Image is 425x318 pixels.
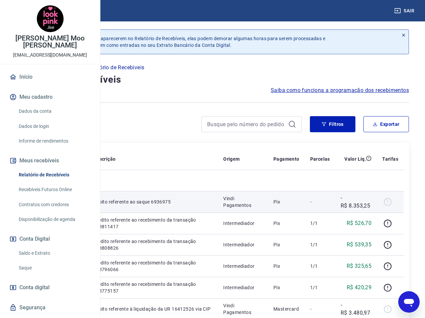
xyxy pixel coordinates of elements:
[8,300,92,315] a: Segurança
[223,302,263,316] p: Vindi Pagamentos
[16,134,92,148] a: Informe de rendimentos
[393,5,417,17] button: Sair
[341,301,371,317] p: -R$ 3.480,97
[310,198,330,205] p: -
[347,241,372,249] p: R$ 539,35
[223,156,240,162] p: Origem
[16,183,92,196] a: Recebíveis Futuros Online
[16,246,92,260] a: Saldo e Extrato
[310,306,330,312] p: -
[341,194,371,210] p: -R$ 8.353,25
[16,73,409,86] h4: Relatório de Recebíveis
[36,35,325,49] p: Após o envio das liquidações aparecerem no Relatório de Recebíveis, elas podem demorar algumas ho...
[273,220,300,227] p: Pix
[19,283,50,292] span: Conta digital
[93,259,212,273] p: Crédito referente ao recebimento da transação 228796066
[16,198,92,212] a: Contratos com credores
[93,238,212,251] p: Crédito referente ao recebimento da transação 228808826
[16,213,92,226] a: Disponibilização de agenda
[271,86,409,94] a: Saiba como funciona a programação dos recebimentos
[16,168,92,182] a: Relatório de Recebíveis
[16,104,92,118] a: Dados da conta
[8,153,92,168] button: Meus recebíveis
[382,156,398,162] p: Tarifas
[8,70,92,84] a: Início
[347,219,372,227] p: R$ 526,70
[310,241,330,248] p: 1/1
[16,261,92,275] a: Saque
[223,284,263,291] p: Intermediador
[273,156,300,162] p: Pagamento
[363,116,409,132] button: Exportar
[273,284,300,291] p: Pix
[310,284,330,291] p: 1/1
[8,90,92,104] button: Meu cadastro
[223,220,263,227] p: Intermediador
[37,5,64,32] img: f5e2b5f2-de41-4e9a-a4e6-a6c2332be871.jpeg
[223,241,263,248] p: Intermediador
[344,156,366,162] p: Valor Líq.
[310,220,330,227] p: 1/1
[310,116,355,132] button: Filtros
[347,284,372,292] p: R$ 420,29
[273,263,300,269] p: Pix
[223,195,263,209] p: Vindi Pagamentos
[5,35,95,49] p: [PERSON_NAME] Moo [PERSON_NAME]
[273,306,300,312] p: Mastercard
[223,263,263,269] p: Intermediador
[87,64,144,72] p: Relatório de Recebíveis
[310,156,330,162] p: Parcelas
[398,291,420,313] iframe: Botão para abrir a janela de mensagens
[93,281,212,294] p: Crédito referente ao recebimento da transação 228775157
[93,156,116,162] p: Descrição
[16,120,92,133] a: Dados de login
[13,52,87,59] p: [EMAIL_ADDRESS][DOMAIN_NAME]
[310,263,330,269] p: 1/1
[93,306,212,312] p: Débito referente à liquidação da UR 16412526 via CIP
[273,198,300,205] p: Pix
[8,232,92,246] button: Conta Digital
[93,217,212,230] p: Crédito referente ao recebimento da transação 228811417
[8,280,92,295] a: Conta digital
[347,262,372,270] p: R$ 325,65
[93,198,212,205] p: Débito referente ao saque 6936975
[273,241,300,248] p: Pix
[207,119,285,129] input: Busque pelo número do pedido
